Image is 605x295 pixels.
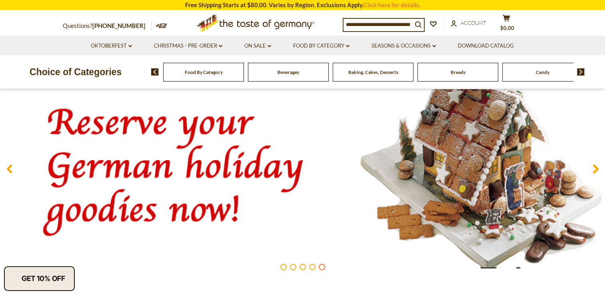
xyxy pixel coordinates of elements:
a: Food By Category [293,42,349,50]
a: Breads [451,69,465,75]
a: Seasons & Occasions [371,42,436,50]
img: previous arrow [151,68,159,76]
a: [PHONE_NUMBER] [92,22,146,29]
a: Candy [536,69,549,75]
p: Questions? [63,21,152,31]
a: Click here for details. [363,1,420,8]
a: On Sale [244,42,271,50]
span: $0.00 [500,25,514,31]
a: Download Catalog [458,42,514,50]
a: Oktoberfest [91,42,132,50]
a: Account [451,19,486,28]
button: $0.00 [495,14,519,34]
span: Account [461,20,486,26]
a: Food By Category [185,69,223,75]
img: next arrow [577,68,585,76]
a: Baking, Cakes, Desserts [348,69,398,75]
a: Christmas - PRE-ORDER [154,42,222,50]
a: Beverages [278,69,299,75]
